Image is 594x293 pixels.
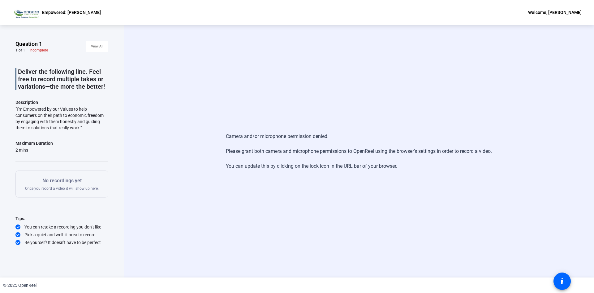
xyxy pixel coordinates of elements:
[15,147,53,153] div: 2 mins
[15,224,108,230] div: You can retake a recording you don’t like
[25,177,99,191] div: Once you record a video it will show up here.
[12,6,39,19] img: OpenReel logo
[15,40,42,48] span: Question 1
[15,140,53,147] div: Maximum Duration
[15,99,108,106] p: Description
[42,9,101,16] p: Empowered: [PERSON_NAME]
[558,277,566,285] mat-icon: accessibility
[15,239,108,246] div: Be yourself! It doesn’t have to be perfect
[226,127,492,176] div: Camera and/or microphone permission denied. Please grant both camera and microphone permissions t...
[25,177,99,184] p: No recordings yet
[18,68,108,90] p: Deliver the following line. Feel free to record multiple takes or variations—the more the better!
[3,282,37,289] div: © 2025 OpenReel
[86,41,108,52] button: View All
[528,9,582,16] div: Welcome, [PERSON_NAME]
[15,215,108,222] div: Tips:
[29,48,48,53] div: Incomplete
[15,106,108,131] div: "I'm Empowered by our Values to help consumers on their path to economic freedom by engaging with...
[15,48,25,53] div: 1 of 1
[91,42,103,51] span: View All
[15,232,108,238] div: Pick a quiet and well-lit area to record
